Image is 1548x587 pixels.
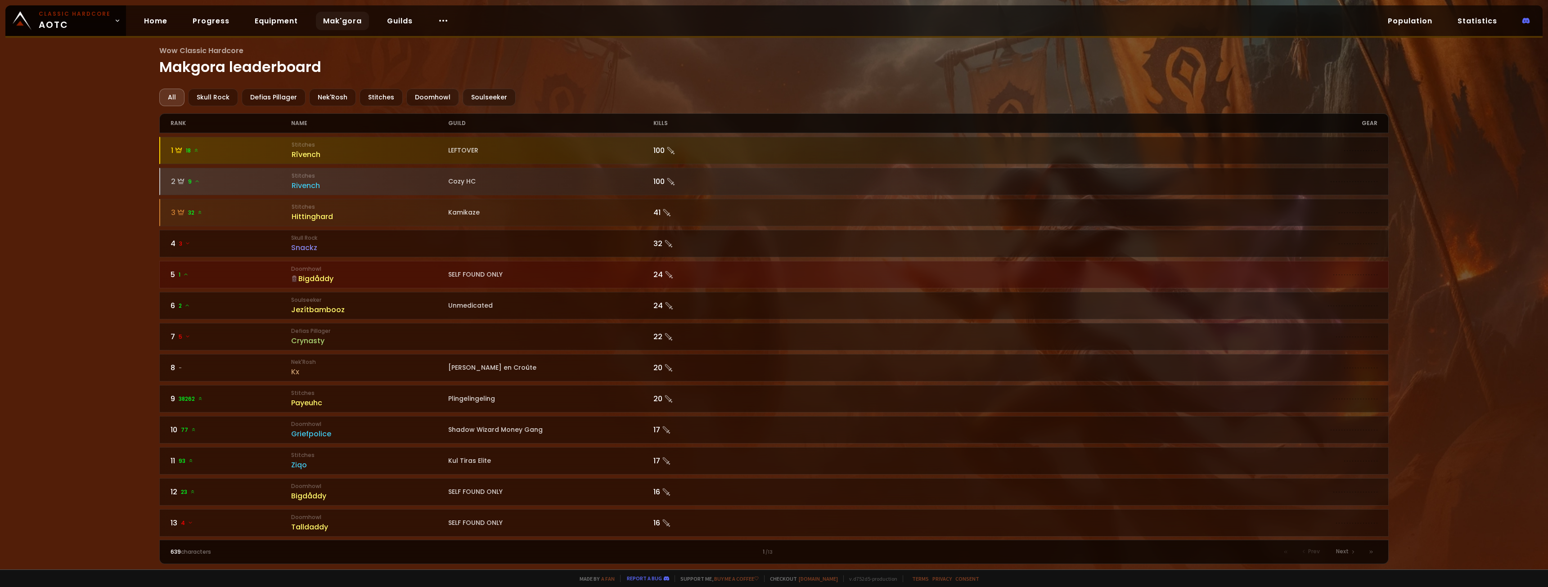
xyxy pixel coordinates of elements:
div: Bigdåddy [291,273,448,284]
div: LEFTOVER [448,146,653,155]
div: Rîvench [292,149,449,160]
div: Soulseeker [463,89,516,106]
div: name [291,114,448,133]
a: 134 DoomhowlTalldaddySELF FOUND ONLY16 [159,509,1389,537]
div: Payeuhc [291,397,448,408]
span: 3 [179,240,190,248]
span: - [179,364,182,372]
span: 77 [181,426,196,434]
span: Checkout [764,575,838,582]
div: 16 [653,517,774,529]
div: Stitches [360,89,403,106]
div: 8 [171,362,291,373]
div: Cozy HC [448,177,653,186]
div: characters [171,548,472,556]
small: Doomhowl [291,265,448,273]
div: 100 [653,145,774,156]
a: Guilds [380,12,420,30]
small: Skull Rock [291,234,448,242]
span: AOTC [39,10,111,31]
a: Statistics [1450,12,1504,30]
div: kills [653,114,774,133]
span: 38262 [179,395,203,403]
a: Terms [912,575,929,582]
div: 13 [171,517,291,529]
span: v. d752d5 - production [843,575,897,582]
div: 17 [653,455,774,466]
small: / 13 [765,549,773,556]
span: Made by [574,575,615,582]
span: Support me, [675,575,759,582]
div: 5 [171,269,291,280]
div: guild [448,114,653,133]
div: 24 [653,269,774,280]
a: [DOMAIN_NAME] [799,575,838,582]
a: 938262 StitchesPayeuhcPlingelingeling20 [159,385,1389,412]
div: 1 [171,145,292,156]
span: 5 [179,333,190,341]
div: Kx [291,366,448,377]
div: All [159,89,184,106]
span: 2 [179,302,190,310]
div: 9 [171,393,291,404]
a: Buy me a coffee [714,575,759,582]
small: Soulseeker [291,296,448,304]
div: 16 [653,486,774,497]
a: Report a bug [627,575,662,582]
span: 9 [188,178,200,186]
div: Skull Rock [188,89,238,106]
small: Stitches [292,141,449,149]
div: 7 [171,331,291,342]
div: SELF FOUND ONLY [448,270,653,279]
a: 118 StitchesRîvenchLEFTOVER100 [159,137,1389,164]
div: 10 [171,424,291,435]
a: 1223 DoomhowlBigdåddySELF FOUND ONLY16 [159,478,1389,506]
small: Doomhowl [291,482,448,490]
div: 22 [653,331,774,342]
small: Stitches [292,203,449,211]
div: Bigdåddy [291,490,448,502]
small: Doomhowl [291,513,448,521]
div: 11 [171,455,291,466]
small: Classic Hardcore [39,10,111,18]
div: Griefpolice [291,428,448,439]
div: Shadow Wizard Money Gang [448,425,653,435]
a: 8-Nek'RoshKx[PERSON_NAME] en Croûte20 [159,354,1389,381]
small: Stitches [291,389,448,397]
div: Plingelingeling [448,394,653,403]
div: 2 [171,176,292,187]
small: Doomhowl [291,420,448,428]
div: 100 [653,176,774,187]
div: Nek'Rosh [309,89,356,106]
div: 17 [653,424,774,435]
span: 639 [171,548,181,556]
a: 332 StitchesHittinghardKamikaze41 [159,199,1389,226]
small: Defias Pillager [291,327,448,335]
a: 75 Defias PillagerCrynasty22 [159,323,1389,350]
a: 29StitchesRivenchCozy HC100 [159,168,1389,195]
a: Population [1381,12,1440,30]
div: 20 [653,393,774,404]
div: rank [171,114,291,133]
div: SELF FOUND ONLY [448,518,653,528]
a: Classic HardcoreAOTC [5,5,126,36]
span: Wow Classic Hardcore [159,45,1389,56]
div: 24 [653,300,774,311]
a: a fan [601,575,615,582]
a: 1193 StitchesZiqoKul Tiras Elite17 [159,447,1389,475]
small: Stitches [292,172,449,180]
div: Talldaddy [291,521,448,533]
div: Doomhowl [406,89,459,106]
a: 43 Skull RockSnackz32 [159,230,1389,257]
a: 51DoomhowlBigdåddySELF FOUND ONLY24 [159,261,1389,288]
div: Defias Pillager [242,89,306,106]
span: Next [1336,547,1349,556]
a: Progress [185,12,237,30]
div: SELF FOUND ONLY [448,487,653,497]
div: Jezítbambooz [291,304,448,315]
span: 4 [181,519,193,527]
div: 32 [653,238,774,249]
div: 20 [653,362,774,373]
span: Prev [1308,547,1320,556]
div: 12 [171,486,291,497]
